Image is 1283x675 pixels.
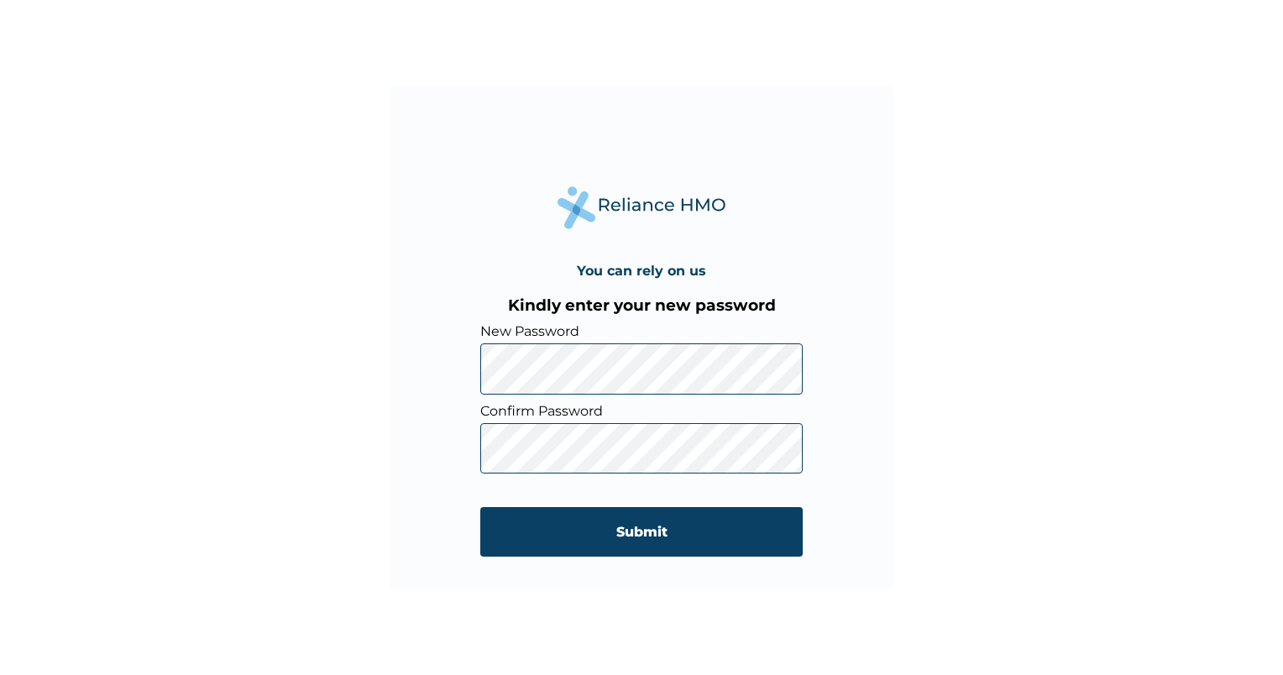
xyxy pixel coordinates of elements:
[480,323,803,339] label: New Password
[577,263,706,279] h4: You can rely on us
[558,186,725,229] img: Reliance Health's Logo
[480,403,803,419] label: Confirm Password
[480,296,803,315] h3: Kindly enter your new password
[480,507,803,557] input: Submit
